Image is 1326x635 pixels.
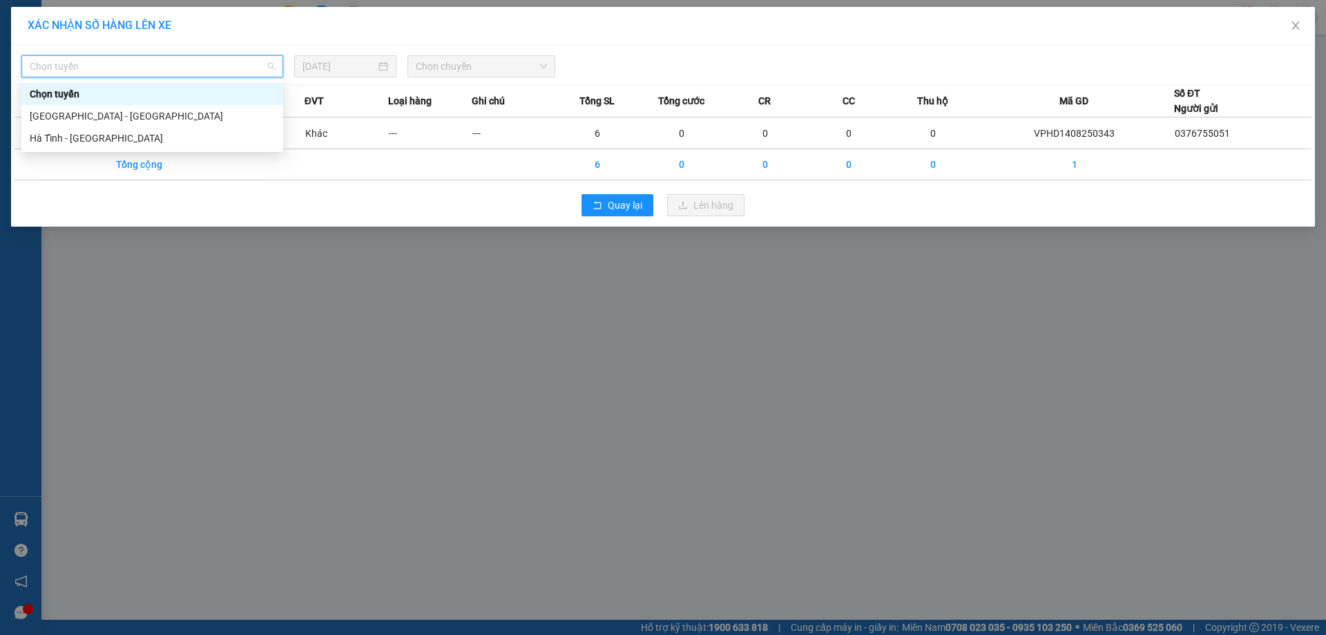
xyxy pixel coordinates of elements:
[974,149,1174,180] td: 1
[582,194,653,216] button: rollbackQuay lại
[388,117,472,149] td: ---
[30,108,275,124] div: [GEOGRAPHIC_DATA] - [GEOGRAPHIC_DATA]
[1174,86,1218,116] div: Số ĐT Người gửi
[891,149,974,180] td: 0
[21,105,283,127] div: Hà Nội - Hà Tĩnh
[723,149,807,180] td: 0
[30,86,275,102] div: Chọn tuyến
[667,194,744,216] button: uploadLên hàng
[115,149,199,180] td: Tổng cộng
[388,93,432,108] span: Loại hàng
[302,59,376,74] input: 15/08/2025
[30,56,275,77] span: Chọn tuyến
[305,117,388,149] td: Khác
[556,149,640,180] td: 6
[1290,20,1301,31] span: close
[21,127,283,149] div: Hà Tĩnh - Hà Nội
[1175,128,1230,139] span: 0376755051
[30,131,275,146] div: Hà Tĩnh - [GEOGRAPHIC_DATA]
[608,198,642,213] span: Quay lại
[658,93,704,108] span: Tổng cước
[807,117,891,149] td: 0
[28,19,171,32] span: XÁC NHẬN SỐ HÀNG LÊN XE
[593,200,602,211] span: rollback
[1059,93,1088,108] span: Mã GD
[472,93,505,108] span: Ghi chú
[807,149,891,180] td: 0
[640,117,723,149] td: 0
[579,93,615,108] span: Tổng SL
[917,93,948,108] span: Thu hộ
[556,117,640,149] td: 6
[843,93,855,108] span: CC
[891,117,974,149] td: 0
[472,117,555,149] td: ---
[640,149,723,180] td: 0
[723,117,807,149] td: 0
[21,83,283,105] div: Chọn tuyến
[758,93,771,108] span: CR
[974,117,1174,149] td: VPHD1408250343
[416,56,547,77] span: Chọn chuyến
[305,93,324,108] span: ĐVT
[1276,7,1315,46] button: Close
